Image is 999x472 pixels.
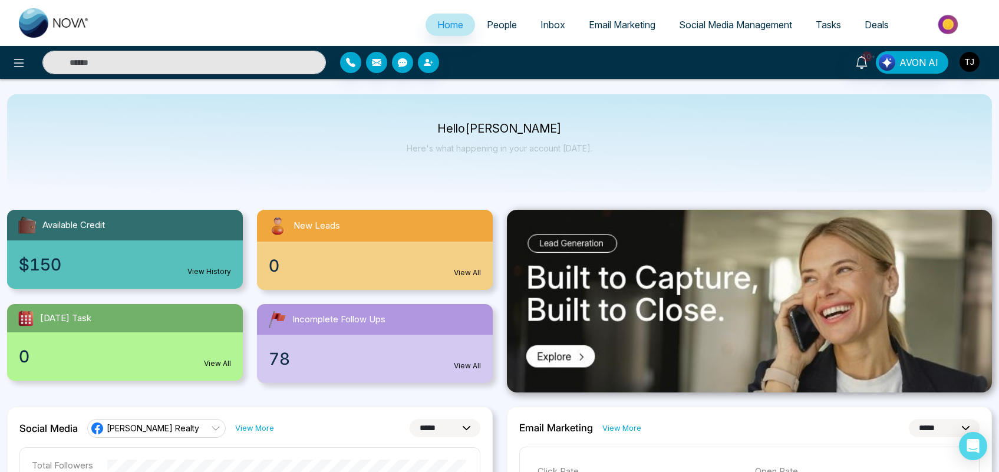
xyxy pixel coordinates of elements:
[437,19,463,31] span: Home
[19,8,90,38] img: Nova CRM Logo
[250,304,500,383] a: Incomplete Follow Ups78View All
[529,14,577,36] a: Inbox
[40,312,91,325] span: [DATE] Task
[266,309,288,330] img: followUps.svg
[269,346,290,371] span: 78
[602,423,641,434] a: View More
[19,344,29,369] span: 0
[17,309,35,328] img: todayTask.svg
[519,422,593,434] h2: Email Marketing
[407,124,592,134] p: Hello [PERSON_NAME]
[42,219,105,232] span: Available Credit
[107,423,199,434] span: [PERSON_NAME] Realty
[804,14,853,36] a: Tasks
[853,14,901,36] a: Deals
[426,14,475,36] a: Home
[454,361,481,371] a: View All
[269,253,279,278] span: 0
[19,252,61,277] span: $150
[17,214,38,236] img: availableCredit.svg
[454,268,481,278] a: View All
[407,143,592,153] p: Here's what happening in your account [DATE].
[32,460,93,471] p: Total Followers
[204,358,231,369] a: View All
[540,19,565,31] span: Inbox
[865,19,889,31] span: Deals
[19,423,78,434] h2: Social Media
[848,51,876,72] a: 10+
[187,266,231,277] a: View History
[667,14,804,36] a: Social Media Management
[507,210,993,392] img: .
[235,423,274,434] a: View More
[487,19,517,31] span: People
[292,313,385,326] span: Incomplete Follow Ups
[266,214,289,237] img: newLeads.svg
[959,432,987,460] div: Open Intercom Messenger
[679,19,792,31] span: Social Media Management
[577,14,667,36] a: Email Marketing
[879,54,895,71] img: Lead Flow
[250,210,500,290] a: New Leads0View All
[960,52,980,72] img: User Avatar
[876,51,948,74] button: AVON AI
[899,55,938,70] span: AVON AI
[906,11,992,38] img: Market-place.gif
[475,14,529,36] a: People
[294,219,340,233] span: New Leads
[589,19,655,31] span: Email Marketing
[862,51,872,62] span: 10+
[816,19,841,31] span: Tasks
